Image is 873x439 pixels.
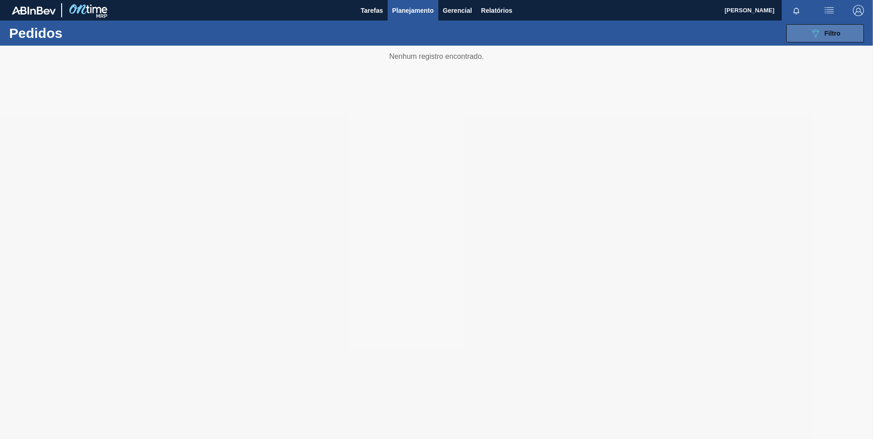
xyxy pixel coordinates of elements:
span: Tarefas [361,5,383,16]
span: Planejamento [392,5,434,16]
span: Gerencial [443,5,472,16]
img: Logout [853,5,864,16]
button: Filtro [786,24,864,42]
span: Filtro [825,30,841,37]
h1: Pedidos [9,28,146,38]
img: userActions [824,5,835,16]
span: Relatórios [481,5,512,16]
img: TNhmsLtSVTkK8tSr43FrP2fwEKptu5GPRR3wAAAABJRU5ErkJggg== [12,6,56,15]
button: Notificações [782,4,811,17]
